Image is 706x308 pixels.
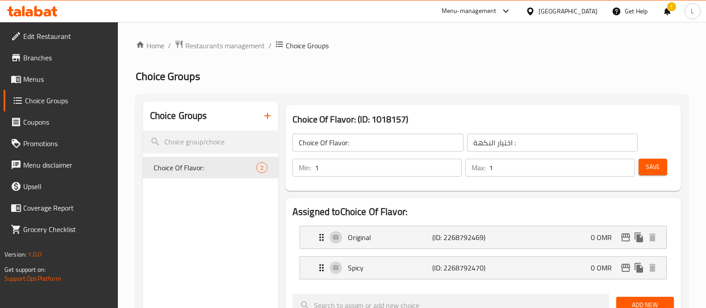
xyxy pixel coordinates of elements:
[154,162,256,173] span: Choice Of Flavor:
[25,95,111,106] span: Choice Groups
[4,249,26,260] span: Version:
[23,160,111,170] span: Menu disclaimer
[185,40,265,51] span: Restaurants management
[136,40,164,51] a: Home
[472,162,485,173] p: Max:
[4,90,118,111] a: Choice Groups
[292,253,674,283] li: Expand
[348,262,432,273] p: Spicy
[4,264,46,275] span: Get support on:
[257,164,267,172] span: 2
[432,232,489,243] p: (ID: 2268792469)
[23,138,111,149] span: Promotions
[23,117,111,127] span: Coupons
[4,176,118,197] a: Upsell
[286,40,329,51] span: Choice Groups
[646,261,659,274] button: delete
[4,111,118,133] a: Coupons
[4,219,118,240] a: Grocery Checklist
[168,40,171,51] li: /
[639,159,667,175] button: Save
[691,6,694,16] span: L
[4,68,118,90] a: Menus
[23,181,111,192] span: Upsell
[175,40,265,51] a: Restaurants management
[4,154,118,176] a: Menu disclaimer
[646,161,660,173] span: Save
[619,261,632,274] button: edit
[23,224,111,235] span: Grocery Checklist
[23,31,111,42] span: Edit Restaurant
[150,109,207,122] h2: Choice Groups
[646,231,659,244] button: delete
[632,231,646,244] button: duplicate
[28,249,42,260] span: 1.0.0
[300,257,666,279] div: Expand
[348,232,432,243] p: Original
[23,74,111,84] span: Menus
[4,47,118,68] a: Branches
[619,231,632,244] button: edit
[591,262,619,273] p: 0 OMR
[300,226,666,249] div: Expand
[4,25,118,47] a: Edit Restaurant
[23,52,111,63] span: Branches
[632,261,646,274] button: duplicate
[4,133,118,154] a: Promotions
[432,262,489,273] p: (ID: 2268792470)
[23,203,111,213] span: Coverage Report
[292,112,674,127] h3: Choice Of Flavor: (ID: 1018157)
[292,222,674,253] li: Expand
[136,40,688,51] nav: breadcrumb
[591,232,619,243] p: 0 OMR
[4,273,61,284] a: Support.OpsPlatform
[4,197,118,219] a: Coverage Report
[136,66,200,86] span: Choice Groups
[292,205,674,219] h2: Assigned to Choice Of Flavor:
[143,157,278,178] div: Choice Of Flavor:2
[268,40,272,51] li: /
[143,131,278,153] input: search
[299,162,311,173] p: Min:
[539,6,597,16] div: [GEOGRAPHIC_DATA]
[442,6,497,17] div: Menu-management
